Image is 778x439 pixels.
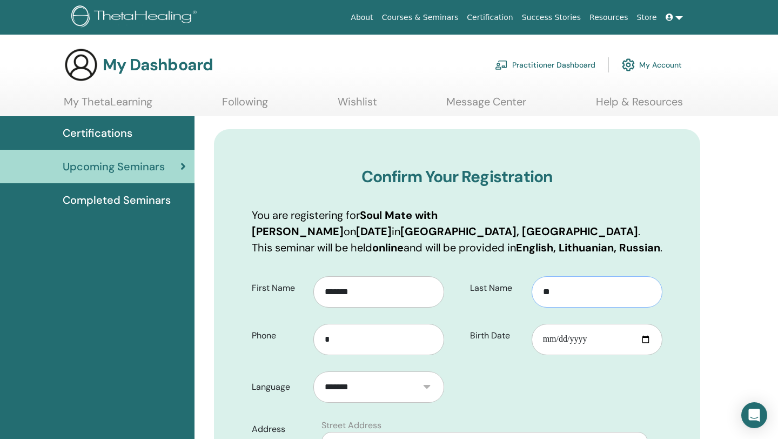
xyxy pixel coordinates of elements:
img: chalkboard-teacher.svg [495,60,508,70]
label: Birth Date [462,325,532,346]
a: Wishlist [338,95,377,116]
span: Upcoming Seminars [63,158,165,175]
a: Help & Resources [596,95,683,116]
b: English, Lithuanian, Russian [516,241,660,255]
b: [DATE] [356,224,392,238]
a: My Account [622,53,682,77]
a: Message Center [446,95,526,116]
a: My ThetaLearning [64,95,152,116]
b: [GEOGRAPHIC_DATA], [GEOGRAPHIC_DATA] [400,224,638,238]
span: Completed Seminars [63,192,171,208]
img: cog.svg [622,56,635,74]
a: Resources [585,8,633,28]
a: About [346,8,377,28]
div: Open Intercom Messenger [741,402,767,428]
a: Store [633,8,661,28]
b: online [372,241,404,255]
h3: Confirm Your Registration [252,167,662,187]
a: Practitioner Dashboard [495,53,595,77]
label: Last Name [462,278,532,298]
h3: My Dashboard [103,55,213,75]
label: First Name [244,278,313,298]
a: Courses & Seminars [378,8,463,28]
p: You are registering for on in . This seminar will be held and will be provided in . [252,207,662,256]
a: Success Stories [518,8,585,28]
img: logo.png [71,5,200,30]
span: Certifications [63,125,132,141]
label: Street Address [321,419,381,432]
label: Phone [244,325,313,346]
a: Certification [462,8,517,28]
label: Language [244,377,313,397]
a: Following [222,95,268,116]
img: generic-user-icon.jpg [64,48,98,82]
